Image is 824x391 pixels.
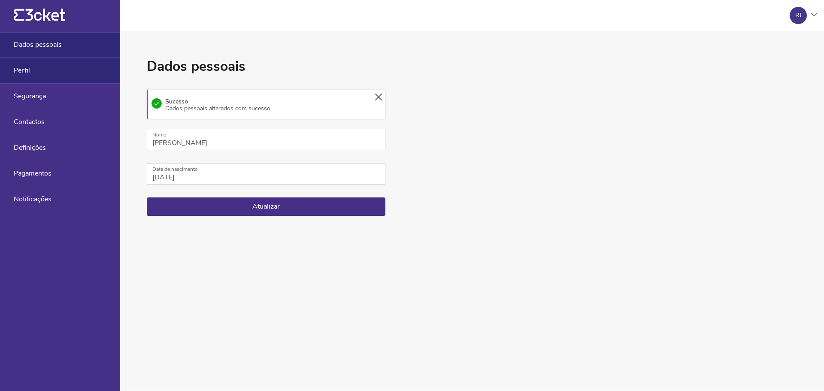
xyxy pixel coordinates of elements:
span: Perfil [14,67,30,74]
span: Contactos [14,118,45,126]
span: Pagamentos [14,170,51,177]
a: {' '} [14,17,65,23]
button: Atualizar [147,197,385,215]
input: Nome [147,129,385,150]
g: {' '} [14,9,24,21]
span: Dados pessoais [14,41,62,48]
label: Data de nascimento [147,163,385,175]
span: Segurança [14,92,46,100]
span: Definições [14,144,46,152]
h1: Dados pessoais [147,57,385,76]
div: Dados pessoais alterados com sucesso [165,105,270,112]
div: RJ [795,12,802,19]
div: Sucesso [162,98,270,112]
span: Notificações [14,195,51,203]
